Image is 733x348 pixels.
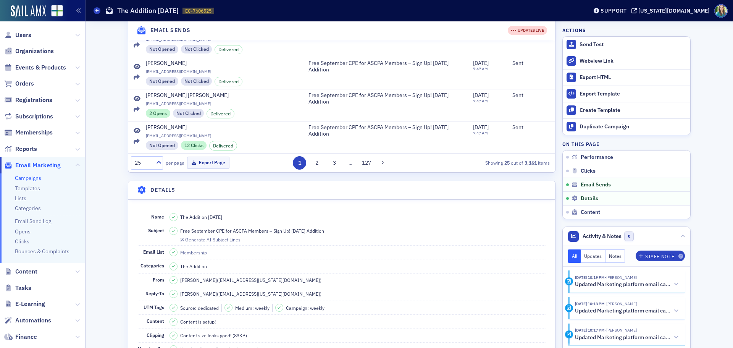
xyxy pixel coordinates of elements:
h5: Updated Marketing platform email campaign: The Addition [DATE] [575,334,670,341]
div: Support [601,7,627,14]
div: Generate AI Subject Lines [185,238,241,242]
span: [DATE] [473,92,489,99]
label: per page [166,159,184,166]
button: Updated Marketing platform email campaign: The Addition [DATE] [575,280,680,288]
button: Generate AI Subject Lines [180,236,241,243]
a: Lists [15,195,26,202]
span: Helen Oglesby [605,301,637,306]
span: [PERSON_NAME] ( [EMAIL_ADDRESS][US_STATE][DOMAIN_NAME] ) [180,277,321,283]
button: 2 [310,156,324,170]
span: E-Learning [15,300,45,308]
span: Performance [581,154,613,161]
a: Content [4,267,37,276]
button: 1 [293,156,306,170]
div: Webview Link [580,58,686,65]
a: View Homepage [46,5,63,18]
div: Not Clicked [181,77,212,85]
span: Clipping [147,332,164,338]
a: Categories [15,205,41,212]
div: Sent [512,124,550,131]
button: Staff Note [636,251,685,261]
span: Tasks [15,284,31,292]
span: Helen Oglesby [605,275,637,280]
span: Finance [15,333,37,341]
button: Notes [605,249,625,263]
div: Not Clicked [181,45,212,53]
button: Send Test [563,37,690,53]
a: Subscriptions [4,112,53,121]
span: Organizations [15,47,54,55]
span: Events & Products [15,63,66,72]
span: Content [15,267,37,276]
a: Orders [4,79,34,88]
div: 25 [135,159,152,167]
span: … [345,159,356,166]
span: Content [147,318,164,324]
div: Send Test [580,41,686,48]
div: Not Opened [146,77,178,85]
a: Users [4,31,31,39]
div: Sent [512,60,550,67]
a: Membership [180,249,214,256]
strong: 3,161 [523,159,538,166]
span: From [153,277,164,283]
span: Automations [15,316,51,325]
span: Helen Oglesby [605,327,637,333]
a: [PERSON_NAME] [146,124,297,131]
time: 7:47 AM [473,130,488,136]
div: Not Clicked [173,109,204,117]
strong: 25 [503,159,511,166]
span: Memberships [15,128,53,137]
div: Delivered [209,141,237,150]
span: Email Sends [581,181,611,188]
a: Reports [4,145,37,153]
a: SailAMX [11,5,46,18]
span: [EMAIL_ADDRESS][DOMAIN_NAME] [146,133,297,138]
span: Email Marketing [15,161,61,170]
div: The Addition [180,263,207,270]
div: [US_STATE][DOMAIN_NAME] [638,7,710,14]
h4: Details [150,186,176,194]
a: Create Template [563,102,690,118]
span: UTM Tags [144,304,164,310]
a: Export HTML [563,69,690,86]
button: [US_STATE][DOMAIN_NAME] [631,8,712,13]
div: 2 Opens [146,109,170,117]
a: E-Learning [4,300,45,308]
span: Activity & Notes [583,232,622,240]
div: Delivered [215,45,242,54]
time: 7:47 AM [473,98,488,104]
button: Updated Marketing platform email campaign: The Addition [DATE] [575,333,680,342]
h5: Updated Marketing platform email campaign: The Addition [DATE] [575,308,670,314]
span: [PERSON_NAME] ( [EMAIL_ADDRESS][US_STATE][DOMAIN_NAME] ) [180,290,321,297]
div: Duplicate Campaign [580,123,686,130]
span: Registrations [15,96,52,104]
a: Automations [4,316,51,325]
button: Duplicate Campaign [563,118,690,135]
img: SailAMX [51,5,63,17]
span: Free September CPE for ASCPA Members – Sign Up! [DATE] Addition [308,124,462,138]
span: Source: dedicated [180,304,219,311]
span: Users [15,31,31,39]
div: Showing out of items [416,159,550,166]
span: 0 [624,231,634,241]
a: Tasks [4,284,31,292]
a: Organizations [4,47,54,55]
div: Delivered [215,77,242,86]
span: Email List [143,249,164,255]
a: Email Marketing [4,161,61,170]
a: Clicks [15,238,29,245]
time: 9/1/2025 10:19 PM [575,275,605,280]
div: 12 Clicks [181,141,207,149]
span: Content size looks good! (83KB) [180,332,247,339]
div: Not Opened [146,45,178,53]
span: Free September CPE for ASCPA Members – Sign Up! [DATE] Addition [180,227,324,234]
div: [PERSON_NAME] [146,60,187,67]
span: Subscriptions [15,112,53,121]
span: Subject [148,227,164,233]
span: Name [151,214,164,220]
span: [DATE] [473,124,489,131]
div: Export HTML [580,74,686,81]
span: The Addition [DATE] [180,214,222,220]
div: Delivered [207,109,234,118]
